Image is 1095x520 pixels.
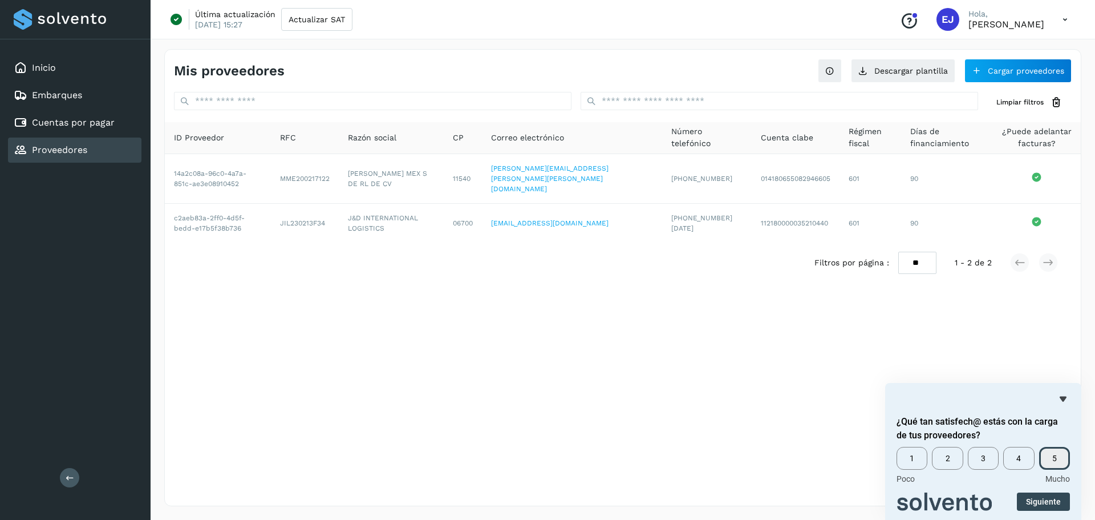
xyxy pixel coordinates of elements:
[897,447,927,470] span: 1
[987,92,1072,113] button: Limpiar filtros
[814,257,889,269] span: Filtros por página :
[1001,126,1072,150] span: ¿Puede adelantar facturas?
[761,132,813,144] span: Cuenta clabe
[839,204,901,243] td: 601
[901,154,992,204] td: 90
[280,132,296,144] span: RFC
[339,154,444,204] td: [PERSON_NAME] MEX S DE RL DE CV
[453,132,464,144] span: CP
[1003,447,1034,470] span: 4
[897,392,1070,511] div: ¿Qué tan satisfech@ estás con la carga de tus proveedores? Select an option from 1 to 5, with 1 b...
[444,204,482,243] td: 06700
[289,15,345,23] span: Actualizar SAT
[271,154,339,204] td: MME200217122
[851,59,955,83] button: Descargar plantilla
[271,204,339,243] td: JIL230213F34
[32,117,115,128] a: Cuentas por pagar
[165,204,271,243] td: c2aeb83a-2ff0-4d5f-bedd-e17b5f38b736
[339,204,444,243] td: J&D INTERNATIONAL LOGISTICS
[165,154,271,204] td: 14a2c08a-96c0-4a7a-851c-ae3e08910452
[839,154,901,204] td: 601
[8,110,141,135] div: Cuentas por pagar
[901,204,992,243] td: 90
[968,9,1044,19] p: Hola,
[8,83,141,108] div: Embarques
[174,63,285,79] h4: Mis proveedores
[671,214,732,232] span: [PHONE_NUMBER][DATE]
[752,154,839,204] td: 014180655082946605
[8,55,141,80] div: Inicio
[932,447,963,470] span: 2
[32,144,87,155] a: Proveedores
[671,126,742,150] span: Número telefónico
[968,447,999,470] span: 3
[8,138,141,163] div: Proveedores
[491,132,564,144] span: Correo electrónico
[671,175,732,183] span: [PHONE_NUMBER]
[955,257,992,269] span: 1 - 2 de 2
[897,474,915,483] span: Poco
[1056,392,1070,406] button: Ocultar encuesta
[752,204,839,243] td: 112180000035210440
[491,164,609,193] a: [PERSON_NAME][EMAIL_ADDRESS][PERSON_NAME][PERSON_NAME][DOMAIN_NAME]
[849,126,892,150] span: Régimen fiscal
[444,154,482,204] td: 11540
[281,8,352,31] button: Actualizar SAT
[195,9,275,19] p: Última actualización
[1045,474,1070,483] span: Mucho
[348,132,396,144] span: Razón social
[491,219,609,227] a: [EMAIL_ADDRESS][DOMAIN_NAME]
[1017,493,1070,511] button: Siguiente pregunta
[32,62,56,73] a: Inicio
[1039,447,1070,470] span: 5
[174,132,224,144] span: ID Proveedor
[964,59,1072,83] button: Cargar proveedores
[897,447,1070,483] div: ¿Qué tan satisfech@ estás con la carga de tus proveedores? Select an option from 1 to 5, with 1 b...
[32,90,82,100] a: Embarques
[968,19,1044,30] p: Eduardo Joaquin Gonzalez Rodriguez
[910,126,983,150] span: Días de financiamiento
[996,97,1044,107] span: Limpiar filtros
[897,415,1070,442] h2: ¿Qué tan satisfech@ estás con la carga de tus proveedores? Select an option from 1 to 5, with 1 b...
[195,19,242,30] p: [DATE] 15:27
